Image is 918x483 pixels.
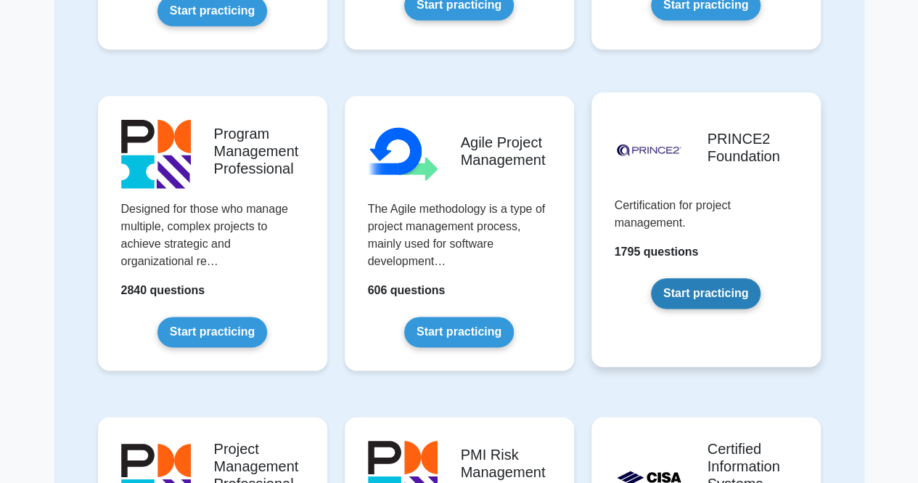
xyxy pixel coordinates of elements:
a: Start practicing [404,317,514,347]
a: Start practicing [157,317,267,347]
a: Start practicing [651,278,761,309]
